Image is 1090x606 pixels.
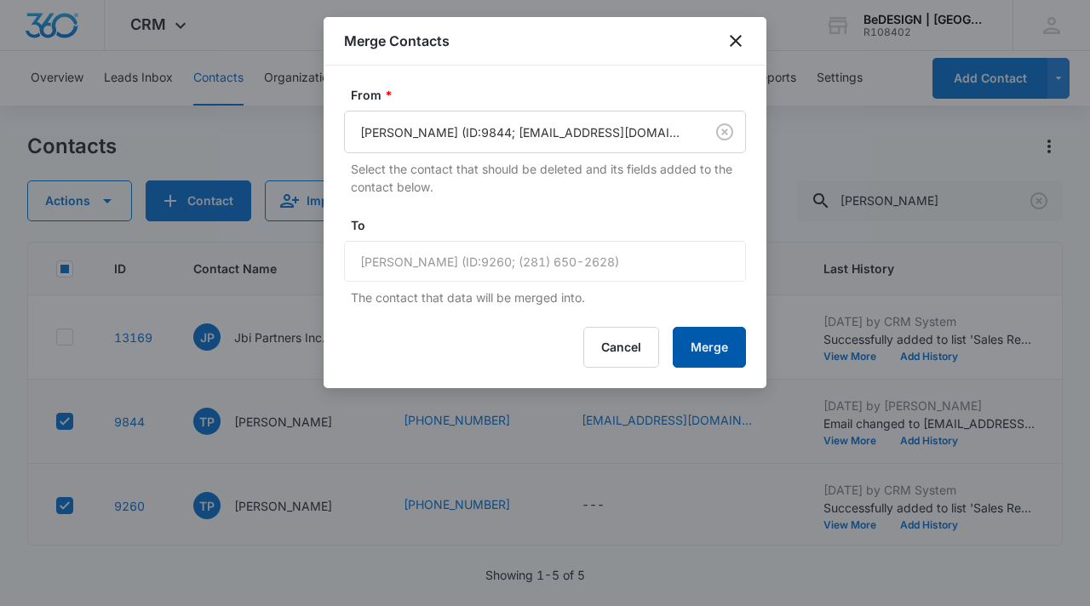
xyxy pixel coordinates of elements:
button: close [726,31,746,51]
p: Select the contact that should be deleted and its fields added to the contact below. [351,160,746,196]
button: Clear [711,118,738,146]
label: From [351,86,753,104]
p: The contact that data will be merged into. [351,289,746,306]
h1: Merge Contacts [344,31,450,51]
label: To [351,216,753,234]
button: Cancel [583,327,659,368]
button: Merge [673,327,746,368]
